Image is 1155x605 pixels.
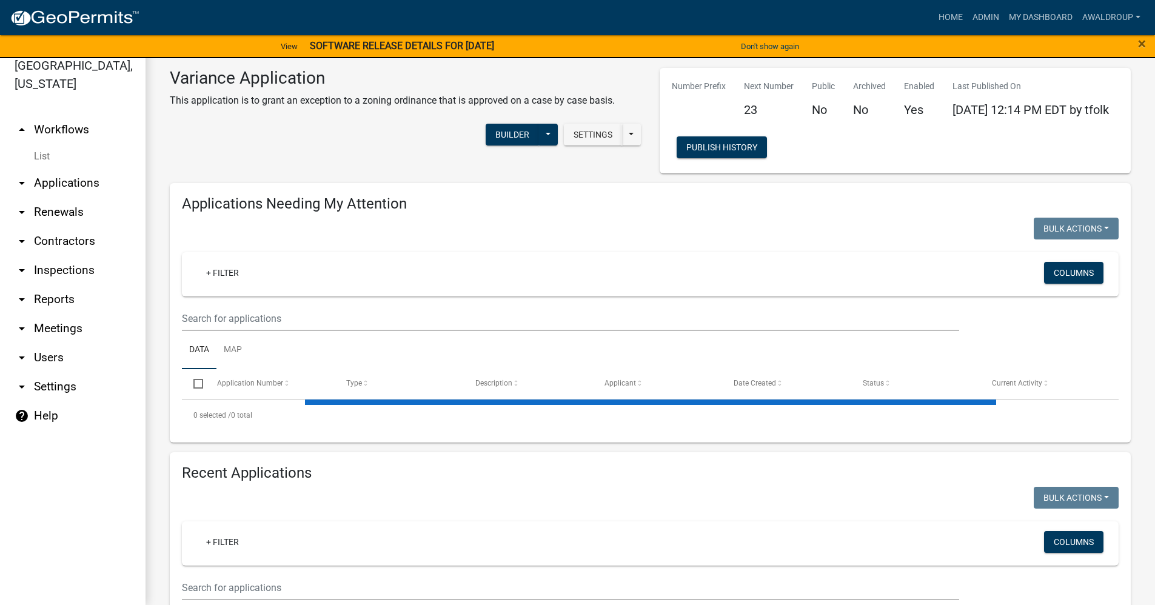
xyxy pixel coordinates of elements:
p: Archived [853,80,886,93]
span: Current Activity [992,379,1042,387]
h5: No [853,102,886,117]
a: Home [934,6,968,29]
i: arrow_drop_down [15,321,29,336]
button: Bulk Actions [1034,218,1119,239]
i: arrow_drop_down [15,379,29,394]
h4: Applications Needing My Attention [182,195,1119,213]
i: arrow_drop_down [15,176,29,190]
i: arrow_drop_down [15,350,29,365]
i: help [15,409,29,423]
span: Date Created [734,379,776,387]
button: Columns [1044,262,1103,284]
h5: Yes [904,102,934,117]
datatable-header-cell: Applicant [593,369,722,398]
p: Enabled [904,80,934,93]
input: Search for applications [182,306,959,331]
span: Applicant [604,379,636,387]
i: arrow_drop_down [15,263,29,278]
span: Status [863,379,884,387]
h4: Recent Applications [182,464,1119,482]
p: Last Published On [952,80,1109,93]
a: Admin [968,6,1004,29]
p: This application is to grant an exception to a zoning ordinance that is approved on a case by cas... [170,93,615,108]
a: My Dashboard [1004,6,1077,29]
a: Map [216,331,249,370]
datatable-header-cell: Status [851,369,980,398]
i: arrow_drop_down [15,292,29,307]
datatable-header-cell: Current Activity [980,369,1110,398]
p: Public [812,80,835,93]
button: Columns [1044,531,1103,553]
h5: 23 [744,102,794,117]
button: Close [1138,36,1146,51]
button: Don't show again [736,36,804,56]
datatable-header-cell: Description [464,369,593,398]
a: + Filter [196,531,249,553]
i: arrow_drop_down [15,205,29,219]
a: awaldroup [1077,6,1145,29]
datatable-header-cell: Type [334,369,463,398]
datatable-header-cell: Application Number [205,369,334,398]
h5: No [812,102,835,117]
span: Description [475,379,512,387]
button: Bulk Actions [1034,487,1119,509]
span: 0 selected / [193,411,231,419]
button: Builder [486,124,539,145]
wm-modal-confirm: Workflow Publish History [677,143,767,153]
p: Next Number [744,80,794,93]
input: Search for applications [182,575,959,600]
i: arrow_drop_up [15,122,29,137]
a: View [276,36,303,56]
button: Settings [564,124,622,145]
i: arrow_drop_down [15,234,29,249]
datatable-header-cell: Date Created [722,369,851,398]
p: Number Prefix [672,80,726,93]
span: Type [346,379,362,387]
a: + Filter [196,262,249,284]
h3: Variance Application [170,68,615,89]
div: 0 total [182,400,1119,430]
a: Data [182,331,216,370]
span: Application Number [217,379,283,387]
strong: SOFTWARE RELEASE DETAILS FOR [DATE] [310,40,494,52]
span: [DATE] 12:14 PM EDT by tfolk [952,102,1109,117]
datatable-header-cell: Select [182,369,205,398]
button: Publish History [677,136,767,158]
span: × [1138,35,1146,52]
